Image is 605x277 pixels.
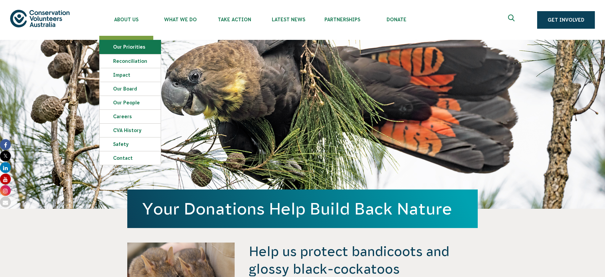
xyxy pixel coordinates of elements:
[142,200,463,218] h1: Your Donations Help Build Back Nature
[207,17,261,22] span: Take Action
[315,17,369,22] span: Partnerships
[261,17,315,22] span: Latest News
[99,17,153,22] span: About Us
[504,12,520,28] button: Expand search box Close search box
[100,124,161,137] a: CVA history
[100,82,161,96] a: Our Board
[100,110,161,123] a: Careers
[100,68,161,82] a: Impact
[100,54,161,68] a: Reconciliation
[100,151,161,165] a: Contact
[100,137,161,151] a: Safety
[10,10,70,27] img: logo.svg
[537,11,595,29] a: Get Involved
[369,17,423,22] span: Donate
[153,17,207,22] span: What We Do
[100,40,161,54] a: Our Priorities
[100,96,161,109] a: Our People
[508,15,517,25] span: Expand search box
